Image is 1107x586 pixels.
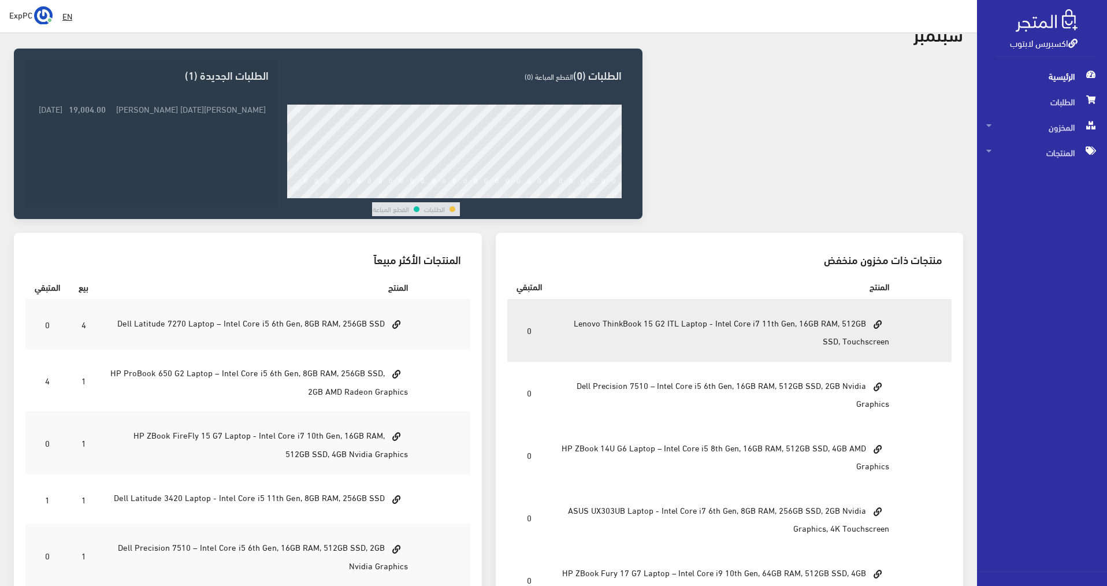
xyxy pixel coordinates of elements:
span: المنتجات [986,140,1098,165]
td: 1 [69,349,98,411]
td: 0 [507,424,551,487]
td: 0 [25,411,69,474]
a: المنتجات [977,140,1107,165]
div: 16 [462,190,470,198]
img: . [1016,9,1078,32]
td: HP ProBook 650 G2 Laptop – Intel Core i5 6th Gen, 8GB RAM, 256GB SSD, 2GB AMD Radeon Graphics [98,349,417,411]
a: اكسبريس لابتوب [1010,34,1078,51]
u: EN [62,9,72,23]
td: 0 [507,487,551,549]
td: Dell Latitude 7270 Laptop – Intel Core i5 6th Gen, 8GB RAM, 256GB SSD [98,299,417,350]
div: 28 [589,190,597,198]
img: ... [34,6,53,25]
span: القطع المباعة (0) [525,69,573,83]
span: الرئيسية [986,64,1098,89]
td: ASUS UX303UB Laptop - Intel Core i7 6th Gen, 8GB RAM, 256GB SSD, 2GB Nvidia Graphics, 4K Touchscreen [551,487,899,549]
div: 6 [357,190,361,198]
h3: الطلبات الجديدة (1) [35,69,268,80]
a: الرئيسية [977,64,1107,89]
th: بيع [69,274,98,299]
h3: الطلبات (0) [287,69,622,80]
h2: سبتمبر [913,23,963,43]
div: 22 [525,190,533,198]
th: المتبقي [507,274,551,299]
div: 30 [610,190,618,198]
div: 26 [567,190,575,198]
th: المنتج [551,274,899,299]
td: 4 [69,299,98,350]
td: 0 [507,362,551,424]
div: 18 [482,190,491,198]
td: Dell Precision 7510 – Intel Core i5 6th Gen, 16GB RAM, 512GB SSD, 2GB Nvidia Graphics [551,362,899,424]
div: 14 [440,190,448,198]
span: ExpPC [9,8,32,22]
div: 8 [378,190,382,198]
h3: منتجات ذات مخزون منخفض [517,254,943,265]
th: المتبقي [25,274,69,299]
th: المنتج [98,274,417,299]
td: 0 [507,299,551,362]
iframe: Drift Widget Chat Controller [14,507,58,551]
td: 4 [25,349,69,411]
td: [PERSON_NAME][DATE] [PERSON_NAME] [109,99,268,118]
td: 1 [25,474,69,524]
div: 24 [547,190,555,198]
div: 12 [419,190,427,198]
a: الطلبات [977,89,1107,114]
div: 20 [504,190,512,198]
div: 10 [398,190,406,198]
div: 2 [314,190,318,198]
td: القطع المباعة [372,202,410,216]
span: الطلبات [986,89,1098,114]
td: الطلبات [424,202,445,216]
td: Lenovo ThinkBook 15 G2 ITL Laptop - Intel Core i7 11th Gen, 16GB RAM, 512GB SSD, Touchscreen [551,299,899,362]
h3: المنتجات الأكثر مبيعاً [35,254,461,265]
td: 1 [69,411,98,474]
a: EN [58,6,77,27]
td: HP ZBook 14U G6 Laptop – Intel Core i5 8th Gen, 16GB RAM, 512GB SSD, 4GB AMD Graphics [551,424,899,487]
td: HP ZBook FireFly 15 G7 Laptop - Intel Core i7 10th Gen, 16GB RAM, 512GB SSD, 4GB Nvidia Graphics [98,411,417,474]
a: ... ExpPC [9,6,53,24]
div: 4 [336,190,340,198]
td: [DATE] [35,99,65,118]
td: Dell Latitude 3420 Laptop - Intel Core i5 11th Gen, 8GB RAM, 256GB SSD [98,474,417,524]
span: المخزون [986,114,1098,140]
a: المخزون [977,114,1107,140]
td: 1 [69,474,98,524]
strong: 19,004.00 [69,102,106,115]
td: 0 [25,299,69,350]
